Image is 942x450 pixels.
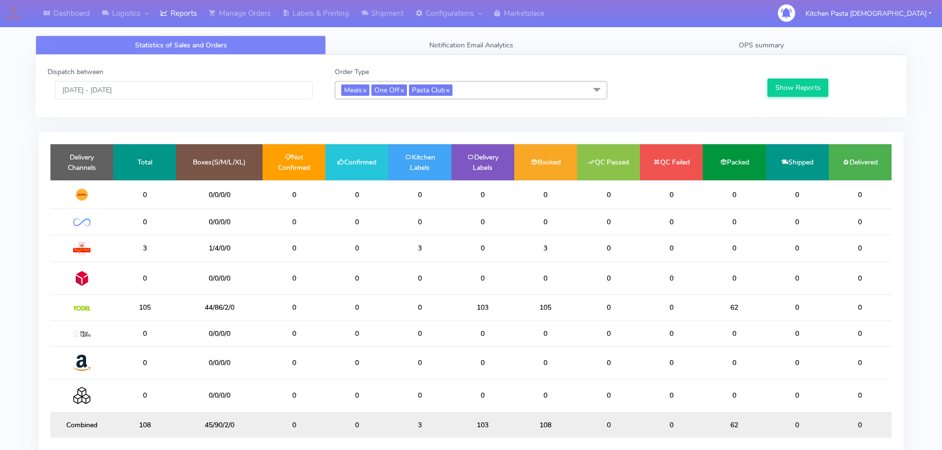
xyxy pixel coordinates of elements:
td: 0 [703,321,765,346]
td: 0 [514,209,577,235]
td: 0 [829,295,892,321]
td: 0 [325,321,388,346]
td: 0 [640,235,703,262]
td: 0 [113,379,176,412]
td: 0 [766,262,829,294]
td: 0 [113,180,176,209]
td: 0 [263,180,325,209]
td: Total [113,144,176,180]
td: 0 [263,235,325,262]
td: Booked [514,144,577,180]
td: 0/0/0/0 [176,209,263,235]
td: 0 [577,379,640,412]
td: 0 [263,379,325,412]
td: 0 [388,346,451,379]
td: 0 [577,295,640,321]
td: 0 [577,180,640,209]
td: 0 [263,262,325,294]
td: 3 [113,235,176,262]
td: 0 [766,235,829,262]
span: Statistics of Sales and Orders [135,41,227,50]
a: x [362,84,366,95]
td: 0 [263,209,325,235]
td: 0 [325,295,388,321]
td: 0 [703,235,765,262]
label: Order Type [335,67,369,77]
td: 0 [766,209,829,235]
img: Collection [73,387,90,404]
td: 0 [766,346,829,379]
td: Delivery Channels [50,144,113,180]
td: 0 [113,209,176,235]
td: 0 [640,262,703,294]
td: 0 [451,321,514,346]
img: Yodel [73,306,90,311]
a: x [400,84,404,95]
td: 0 [388,180,451,209]
td: 0 [451,262,514,294]
td: 0 [325,180,388,209]
td: Shipped [766,144,829,180]
td: 0/0/0/0 [176,262,263,294]
td: 3 [388,412,451,438]
td: 0 [577,412,640,438]
td: 0 [325,346,388,379]
img: DPD [73,270,90,287]
td: 3 [514,235,577,262]
img: OnFleet [73,218,90,227]
td: 0 [640,295,703,321]
td: 0 [514,346,577,379]
td: 0 [640,321,703,346]
td: 103 [451,295,514,321]
span: One Off [371,84,407,96]
label: Dispatch between [47,67,103,77]
td: 0 [388,262,451,294]
span: Meals [341,84,369,96]
td: 0 [263,412,325,438]
td: Delivery Labels [451,144,514,180]
td: 0 [113,262,176,294]
td: 0 [703,379,765,412]
img: Royal Mail [73,243,90,254]
td: 0 [325,262,388,294]
img: DHL [73,188,90,201]
td: 0 [113,346,176,379]
input: Pick the Daterange [55,81,313,99]
td: 0 [766,379,829,412]
td: 3 [388,235,451,262]
td: 0 [514,180,577,209]
td: 1/4/0/0 [176,235,263,262]
td: 0/0/0/0 [176,379,263,412]
td: 0 [829,262,892,294]
td: 0 [388,295,451,321]
td: 0 [577,209,640,235]
td: Combined [50,412,113,438]
td: 0 [829,180,892,209]
td: 0 [577,346,640,379]
td: 0 [766,180,829,209]
td: 0 [325,235,388,262]
td: 108 [113,412,176,438]
td: 44/86/2/0 [176,295,263,321]
td: 0 [451,209,514,235]
td: 0 [514,262,577,294]
td: 0 [325,209,388,235]
td: 0 [640,346,703,379]
td: 0 [577,321,640,346]
td: 0 [829,412,892,438]
td: 0 [829,379,892,412]
td: 0 [263,295,325,321]
td: 0 [766,321,829,346]
td: 0 [703,180,765,209]
a: x [445,84,449,95]
td: Packed [703,144,765,180]
td: QC Failed [640,144,703,180]
td: 105 [514,295,577,321]
td: 0 [703,346,765,379]
td: 0 [388,209,451,235]
td: 0 [113,321,176,346]
td: 0 [263,346,325,379]
td: 0 [829,321,892,346]
td: 0 [577,235,640,262]
td: 0 [640,379,703,412]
